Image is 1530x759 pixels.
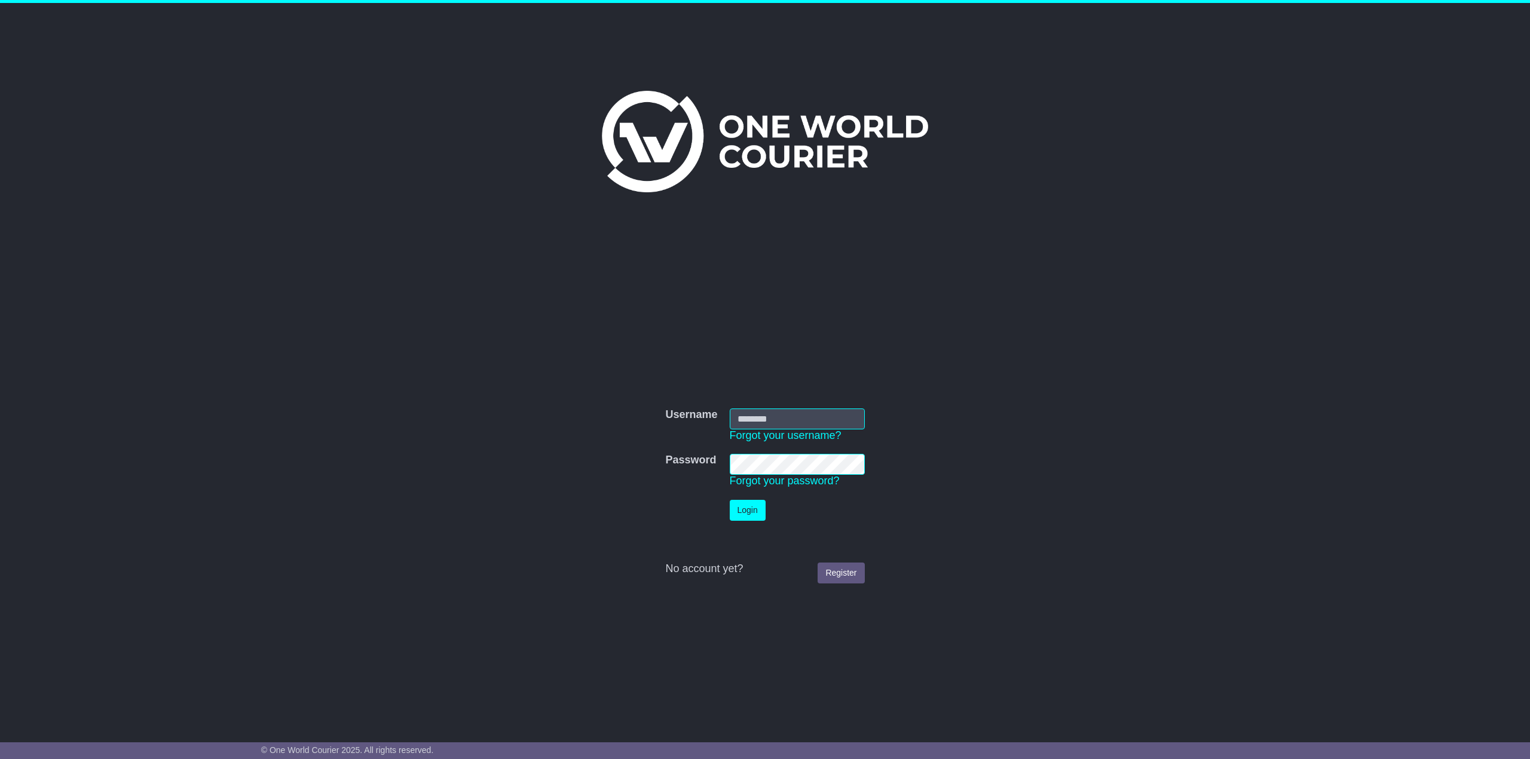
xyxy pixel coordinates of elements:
[665,563,864,576] div: No account yet?
[730,429,841,441] a: Forgot your username?
[730,475,840,487] a: Forgot your password?
[602,91,928,192] img: One World
[818,563,864,583] a: Register
[665,454,716,467] label: Password
[730,500,766,521] button: Login
[261,745,434,755] span: © One World Courier 2025. All rights reserved.
[665,408,717,422] label: Username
